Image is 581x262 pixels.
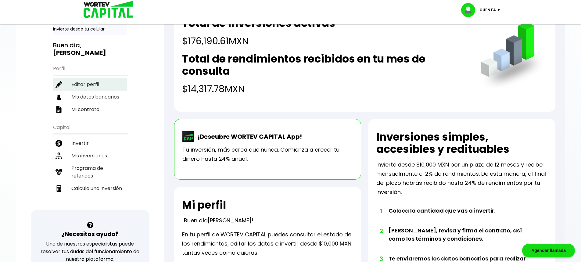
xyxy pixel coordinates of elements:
li: [PERSON_NAME], revisa y firma el contrato, así como los términos y condiciones. [389,226,530,254]
img: contrato-icon.f2db500c.svg [56,106,62,113]
h2: Total de inversiones activas [182,17,335,29]
span: [PERSON_NAME] [208,217,252,224]
h3: Buen día, [53,41,127,57]
img: calculadora-icon.17d418c4.svg [56,185,62,192]
a: Programa de referidos [53,162,127,182]
h3: ¿Necesitas ayuda? [61,230,119,239]
a: Invertir [53,137,127,149]
a: Mi contrato [53,103,127,116]
p: ¡Descubre WORTEV CAPITAL App! [195,132,302,141]
h2: Inversiones simples, accesibles y redituables [376,131,547,155]
img: grafica.516fef24.png [478,22,547,91]
b: [PERSON_NAME] [53,48,106,57]
h2: Total de rendimientos recibidos en tu mes de consulta [182,53,468,77]
img: wortev-capital-app-icon [182,131,195,142]
img: editar-icon.952d3147.svg [56,81,62,88]
li: Coloca la cantidad que vas a invertir. [389,206,530,226]
ul: Capital [53,120,127,210]
p: Tu inversión, más cerca que nunca. Comienza a crecer tu dinero hasta 24% anual. [182,145,353,163]
ul: Perfil [53,62,127,116]
div: Agendar llamada [522,244,575,257]
img: icon-down [496,9,504,11]
h4: $14,317.78 MXN [182,82,468,96]
img: inversiones-icon.6695dc30.svg [56,153,62,159]
a: Mis datos bancarios [53,91,127,103]
p: En tu perfil de WORTEV CAPITAL puedes consultar el estado de los rendimientos, editar los datos e... [182,230,353,257]
p: Invierte desde $10,000 MXN por un plazo de 12 meses y recibe mensualmente el 2% de rendimientos. ... [376,160,547,197]
img: recomiendanos-icon.9b8e9327.svg [56,169,62,175]
span: 1 [379,206,382,216]
a: Mis inversiones [53,149,127,162]
a: Calcula una inversión [53,182,127,195]
p: Cuenta [479,5,496,15]
h2: Mi perfil [182,199,226,211]
h4: $176,190.61 MXN [182,34,335,48]
img: profile-image [461,3,479,17]
p: Invierte desde tu celular [53,26,127,32]
span: 2 [379,226,382,235]
a: Editar perfil [53,78,127,91]
img: datos-icon.10cf9172.svg [56,94,62,100]
p: ¡Buen día ! [182,216,253,225]
img: invertir-icon.b3b967d7.svg [56,140,62,147]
